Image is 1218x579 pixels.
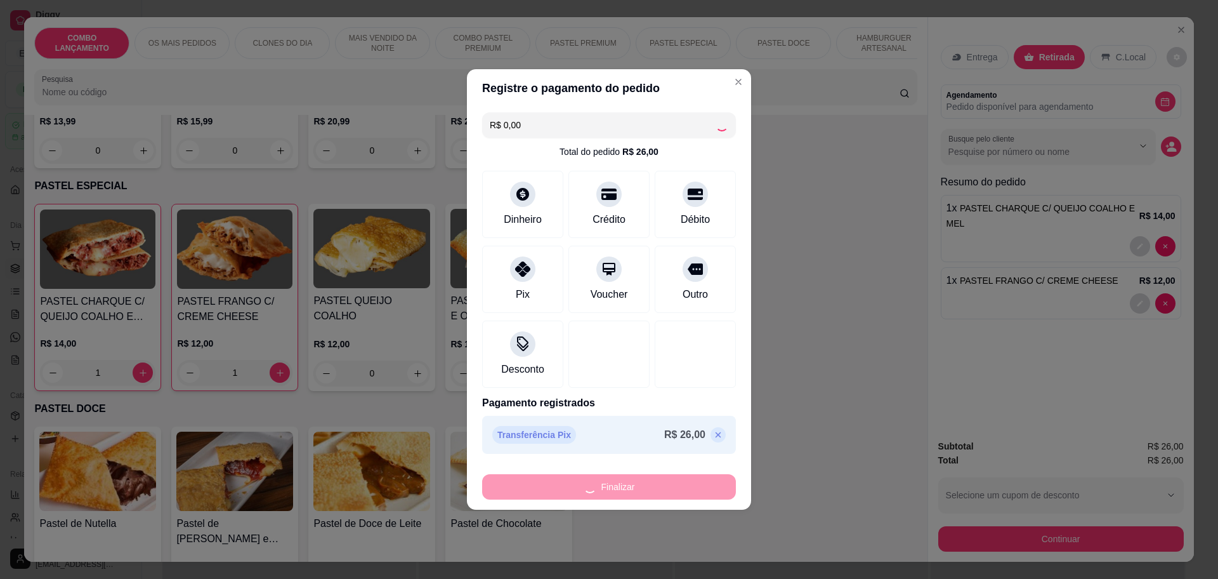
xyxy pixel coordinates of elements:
[490,112,716,138] input: Ex.: hambúrguer de cordeiro
[504,212,542,227] div: Dinheiro
[467,69,751,107] header: Registre o pagamento do pedido
[622,145,658,158] div: R$ 26,00
[716,119,728,131] div: Loading
[593,212,625,227] div: Crédito
[728,72,749,92] button: Close
[492,426,576,444] p: Transferência Pix
[560,145,658,158] div: Total do pedido
[591,287,628,302] div: Voucher
[516,287,530,302] div: Pix
[683,287,708,302] div: Outro
[482,396,736,411] p: Pagamento registrados
[664,427,705,443] p: R$ 26,00
[681,212,710,227] div: Débito
[501,362,544,377] div: Desconto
